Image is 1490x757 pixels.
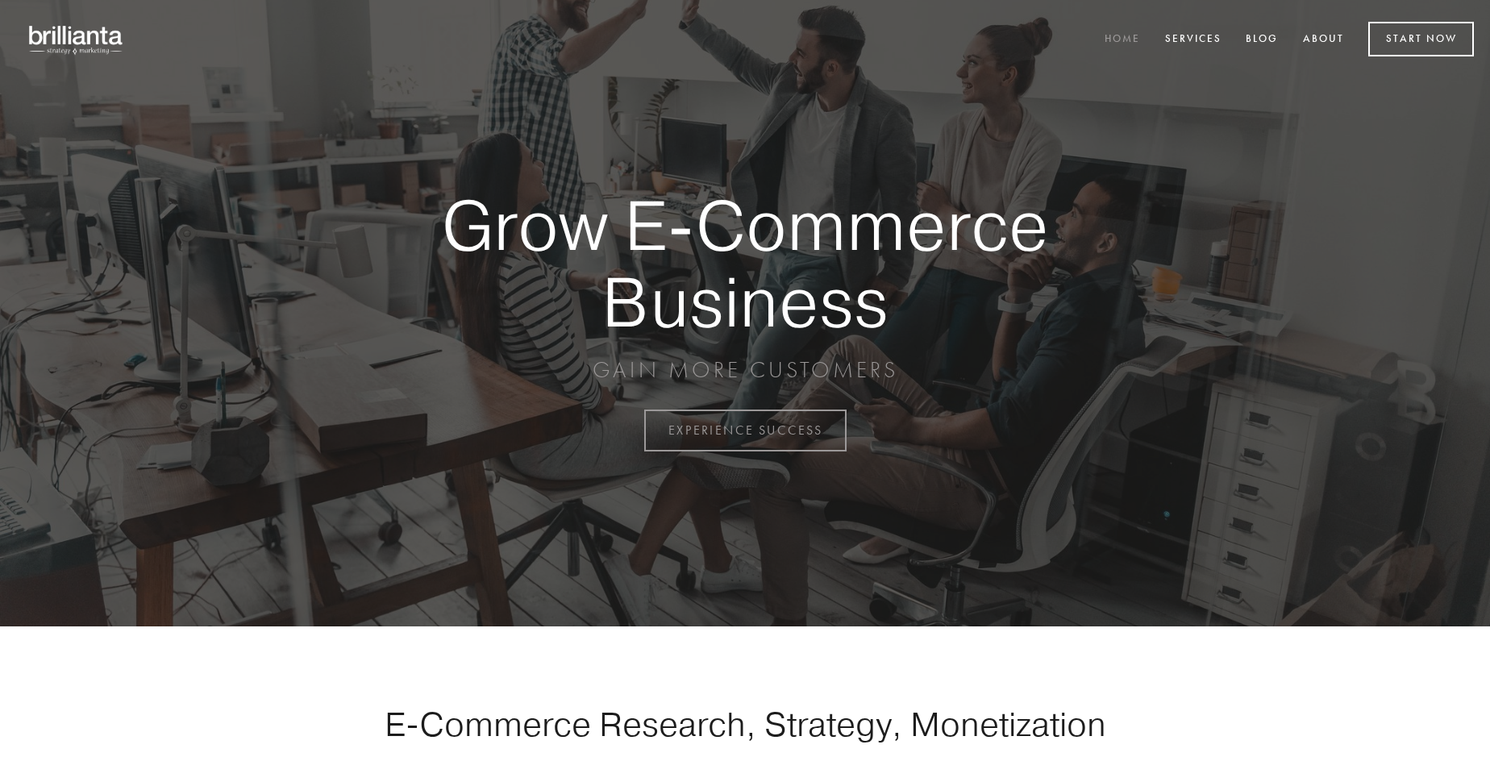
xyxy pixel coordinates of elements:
a: Home [1094,27,1151,53]
strong: Grow E-Commerce Business [385,187,1105,339]
a: EXPERIENCE SUCCESS [644,410,847,451]
img: brillianta - research, strategy, marketing [16,16,137,63]
a: Services [1155,27,1232,53]
a: Blog [1235,27,1288,53]
p: GAIN MORE CUSTOMERS [385,356,1105,385]
h1: E-Commerce Research, Strategy, Monetization [334,704,1156,744]
a: About [1292,27,1355,53]
a: Start Now [1368,22,1474,56]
